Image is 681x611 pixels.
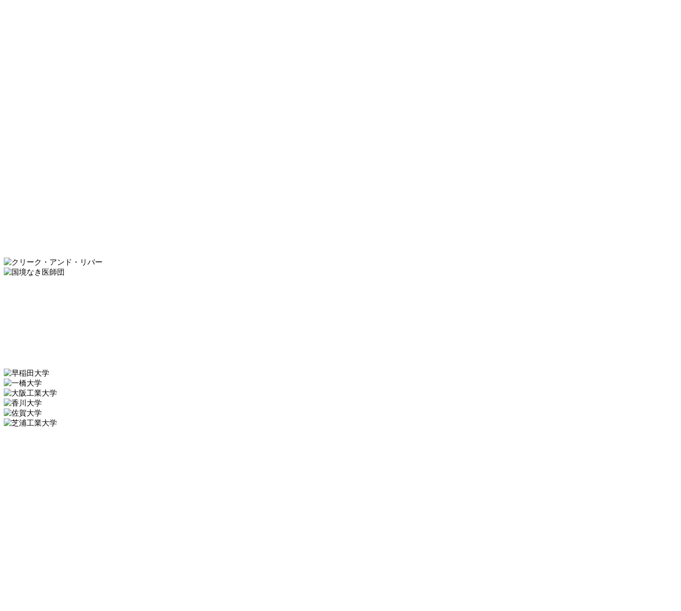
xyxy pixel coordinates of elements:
img: ファンコミュニケーションズ [4,91,110,101]
img: 職業能力開発総合大学校 [4,435,91,479]
img: エイチーム [4,101,118,158]
img: 大阪工業大学 [4,291,57,301]
img: 慶應義塾 [4,225,91,269]
img: 一橋大学 [4,281,42,291]
img: 香川大学 [4,301,42,311]
img: 出前館 [4,549,118,606]
img: 佐賀大学 [4,311,42,321]
img: 芝浦工業大学 [4,321,57,331]
img: 跡見学園 [4,389,91,433]
img: 徳島県 [4,539,34,549]
img: クリーク・アンド・リバー [4,160,103,170]
img: 国境なき医師団 [4,170,65,180]
img: 名古屋工学院専門学校 [4,481,118,537]
img: 早稲田大学 [4,271,49,281]
img: 学習院女子大学 [4,331,118,388]
img: 日本財団 [4,180,91,223]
